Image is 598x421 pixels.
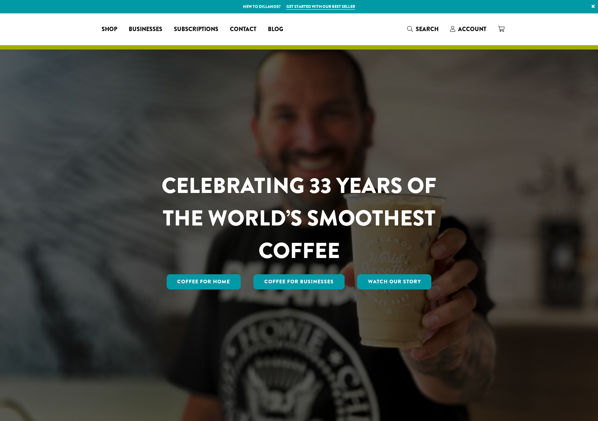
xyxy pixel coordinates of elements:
[102,25,117,34] span: Shop
[140,169,458,267] h1: CELEBRATING 33 YEARS OF THE WORLD’S SMOOTHEST COFFEE
[401,23,444,35] a: Search
[167,274,241,289] a: Coffee for Home
[230,25,256,34] span: Contact
[268,25,283,34] span: Blog
[174,25,218,34] span: Subscriptions
[129,25,162,34] span: Businesses
[96,23,123,35] a: Shop
[416,25,439,33] span: Search
[458,25,486,33] span: Account
[286,4,355,10] a: Get started with our best seller
[357,274,432,289] a: Watch Our Story
[253,274,345,289] a: Coffee For Businesses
